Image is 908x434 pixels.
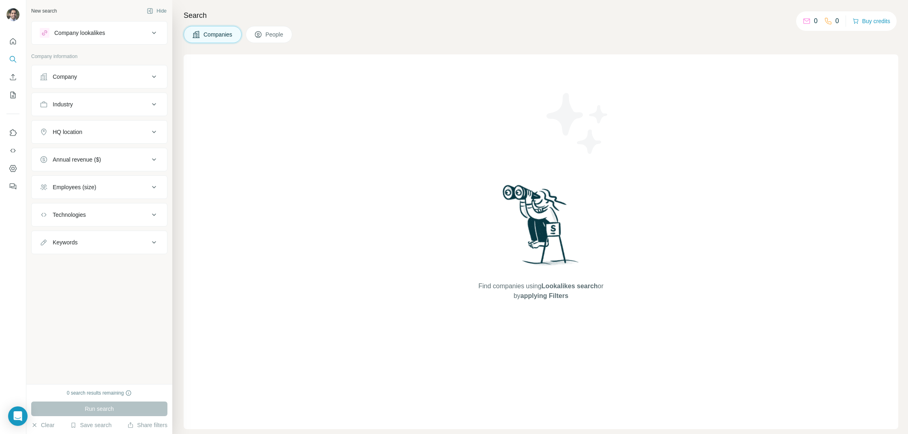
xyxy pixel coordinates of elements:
[53,128,82,136] div: HQ location
[32,150,167,169] button: Annual revenue ($)
[6,34,19,49] button: Quick start
[32,23,167,43] button: Company lookalikes
[835,16,839,26] p: 0
[53,100,73,108] div: Industry
[32,205,167,225] button: Technologies
[32,177,167,197] button: Employees (size)
[32,67,167,86] button: Company
[32,122,167,142] button: HQ location
[53,183,96,191] div: Employees (size)
[6,143,19,158] button: Use Surfe API
[814,16,818,26] p: 0
[6,179,19,194] button: Feedback
[6,161,19,176] button: Dashboard
[32,95,167,114] button: Industry
[266,30,284,39] span: People
[520,292,568,299] span: applying Filters
[499,183,583,273] img: Surfe Illustration - Woman searching with binoculars
[6,8,19,21] img: Avatar
[6,88,19,102] button: My lists
[542,283,598,289] span: Lookalikes search
[141,5,172,17] button: Hide
[54,29,105,37] div: Company lookalikes
[53,73,77,81] div: Company
[184,10,898,21] h4: Search
[8,406,28,426] div: Open Intercom Messenger
[31,421,54,429] button: Clear
[70,421,111,429] button: Save search
[31,7,57,15] div: New search
[53,238,77,246] div: Keywords
[6,52,19,67] button: Search
[541,87,614,160] img: Surfe Illustration - Stars
[31,53,167,60] p: Company information
[852,15,890,27] button: Buy credits
[67,389,132,397] div: 0 search results remaining
[127,421,167,429] button: Share filters
[32,233,167,252] button: Keywords
[6,70,19,84] button: Enrich CSV
[6,125,19,140] button: Use Surfe on LinkedIn
[203,30,233,39] span: Companies
[53,155,101,164] div: Annual revenue ($)
[53,211,86,219] div: Technologies
[476,281,606,301] span: Find companies using or by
